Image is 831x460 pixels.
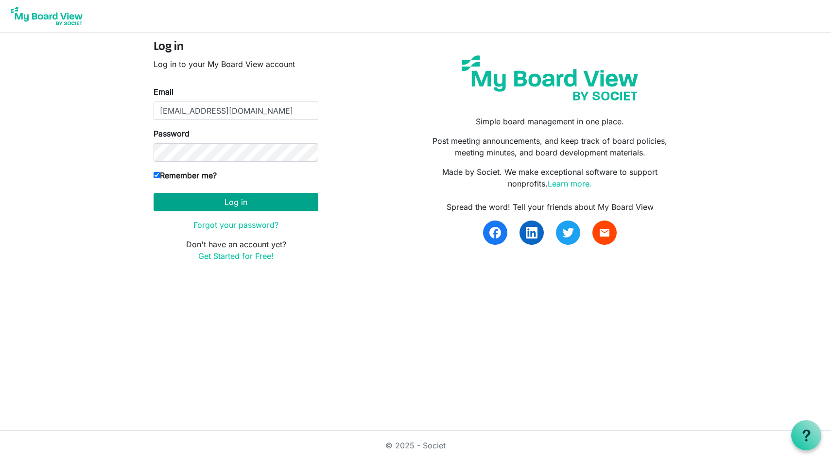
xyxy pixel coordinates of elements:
[193,220,278,230] a: Forgot your password?
[562,227,574,239] img: twitter.svg
[154,58,318,70] p: Log in to your My Board View account
[154,170,217,181] label: Remember me?
[154,239,318,262] p: Don't have an account yet?
[423,166,677,189] p: Made by Societ. We make exceptional software to support nonprofits.
[198,251,274,261] a: Get Started for Free!
[154,86,173,98] label: Email
[385,441,446,450] a: © 2025 - Societ
[8,4,86,28] img: My Board View Logo
[599,227,610,239] span: email
[154,128,190,139] label: Password
[489,227,501,239] img: facebook.svg
[548,179,592,188] a: Learn more.
[454,48,645,108] img: my-board-view-societ.svg
[592,221,617,245] a: email
[154,193,318,211] button: Log in
[154,172,160,178] input: Remember me?
[423,135,677,158] p: Post meeting announcements, and keep track of board policies, meeting minutes, and board developm...
[526,227,537,239] img: linkedin.svg
[154,40,318,54] h4: Log in
[423,201,677,213] div: Spread the word! Tell your friends about My Board View
[423,116,677,127] p: Simple board management in one place.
